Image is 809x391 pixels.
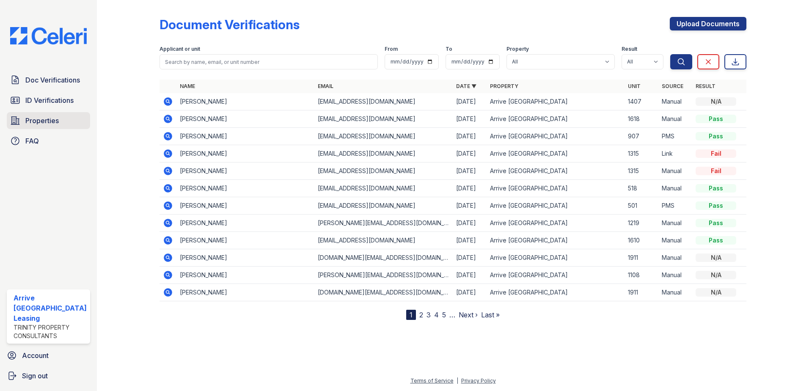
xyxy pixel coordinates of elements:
[487,215,625,232] td: Arrive [GEOGRAPHIC_DATA]
[160,54,378,69] input: Search by name, email, or unit number
[622,46,637,52] label: Result
[625,145,658,162] td: 1315
[658,249,692,267] td: Manual
[314,110,453,128] td: [EMAIL_ADDRESS][DOMAIN_NAME]
[658,284,692,301] td: Manual
[410,377,454,384] a: Terms of Service
[453,93,487,110] td: [DATE]
[453,215,487,232] td: [DATE]
[3,367,94,384] a: Sign out
[14,323,87,340] div: Trinity Property Consultants
[453,110,487,128] td: [DATE]
[160,46,200,52] label: Applicant or unit
[453,249,487,267] td: [DATE]
[7,132,90,149] a: FAQ
[446,46,452,52] label: To
[658,180,692,197] td: Manual
[3,27,94,44] img: CE_Logo_Blue-a8612792a0a2168367f1c8372b55b34899dd931a85d93a1a3d3e32e68fde9ad4.png
[25,95,74,105] span: ID Verifications
[625,162,658,180] td: 1315
[487,284,625,301] td: Arrive [GEOGRAPHIC_DATA]
[625,249,658,267] td: 1911
[25,116,59,126] span: Properties
[506,46,529,52] label: Property
[658,232,692,249] td: Manual
[696,201,736,210] div: Pass
[176,93,315,110] td: [PERSON_NAME]
[487,162,625,180] td: Arrive [GEOGRAPHIC_DATA]
[487,267,625,284] td: Arrive [GEOGRAPHIC_DATA]
[160,17,300,32] div: Document Verifications
[487,180,625,197] td: Arrive [GEOGRAPHIC_DATA]
[696,132,736,140] div: Pass
[658,162,692,180] td: Manual
[318,83,333,89] a: Email
[442,311,446,319] a: 5
[487,128,625,145] td: Arrive [GEOGRAPHIC_DATA]
[625,284,658,301] td: 1911
[7,112,90,129] a: Properties
[314,267,453,284] td: [PERSON_NAME][EMAIL_ADDRESS][DOMAIN_NAME]
[3,347,94,364] a: Account
[696,253,736,262] div: N/A
[176,267,315,284] td: [PERSON_NAME]
[457,377,458,384] div: |
[176,215,315,232] td: [PERSON_NAME]
[314,145,453,162] td: [EMAIL_ADDRESS][DOMAIN_NAME]
[314,215,453,232] td: [PERSON_NAME][EMAIL_ADDRESS][DOMAIN_NAME]
[427,311,431,319] a: 3
[658,267,692,284] td: Manual
[670,17,746,30] a: Upload Documents
[453,180,487,197] td: [DATE]
[385,46,398,52] label: From
[696,288,736,297] div: N/A
[176,180,315,197] td: [PERSON_NAME]
[625,128,658,145] td: 907
[22,350,49,361] span: Account
[314,197,453,215] td: [EMAIL_ADDRESS][DOMAIN_NAME]
[453,284,487,301] td: [DATE]
[487,93,625,110] td: Arrive [GEOGRAPHIC_DATA]
[459,311,478,319] a: Next ›
[314,180,453,197] td: [EMAIL_ADDRESS][DOMAIN_NAME]
[487,232,625,249] td: Arrive [GEOGRAPHIC_DATA]
[696,236,736,245] div: Pass
[625,232,658,249] td: 1610
[625,197,658,215] td: 501
[625,93,658,110] td: 1407
[453,267,487,284] td: [DATE]
[176,284,315,301] td: [PERSON_NAME]
[625,215,658,232] td: 1219
[176,145,315,162] td: [PERSON_NAME]
[434,311,439,319] a: 4
[696,97,736,106] div: N/A
[7,72,90,88] a: Doc Verifications
[176,249,315,267] td: [PERSON_NAME]
[658,110,692,128] td: Manual
[696,219,736,227] div: Pass
[453,128,487,145] td: [DATE]
[406,310,416,320] div: 1
[314,162,453,180] td: [EMAIL_ADDRESS][DOMAIN_NAME]
[696,271,736,279] div: N/A
[25,75,80,85] span: Doc Verifications
[7,92,90,109] a: ID Verifications
[490,83,518,89] a: Property
[453,145,487,162] td: [DATE]
[696,83,715,89] a: Result
[696,115,736,123] div: Pass
[176,128,315,145] td: [PERSON_NAME]
[487,145,625,162] td: Arrive [GEOGRAPHIC_DATA]
[453,162,487,180] td: [DATE]
[453,197,487,215] td: [DATE]
[658,145,692,162] td: Link
[625,110,658,128] td: 1618
[314,284,453,301] td: [DOMAIN_NAME][EMAIL_ADDRESS][DOMAIN_NAME]
[14,293,87,323] div: Arrive [GEOGRAPHIC_DATA] Leasing
[314,249,453,267] td: [DOMAIN_NAME][EMAIL_ADDRESS][DOMAIN_NAME]
[481,311,500,319] a: Last »
[487,197,625,215] td: Arrive [GEOGRAPHIC_DATA]
[314,128,453,145] td: [EMAIL_ADDRESS][DOMAIN_NAME]
[314,93,453,110] td: [EMAIL_ADDRESS][DOMAIN_NAME]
